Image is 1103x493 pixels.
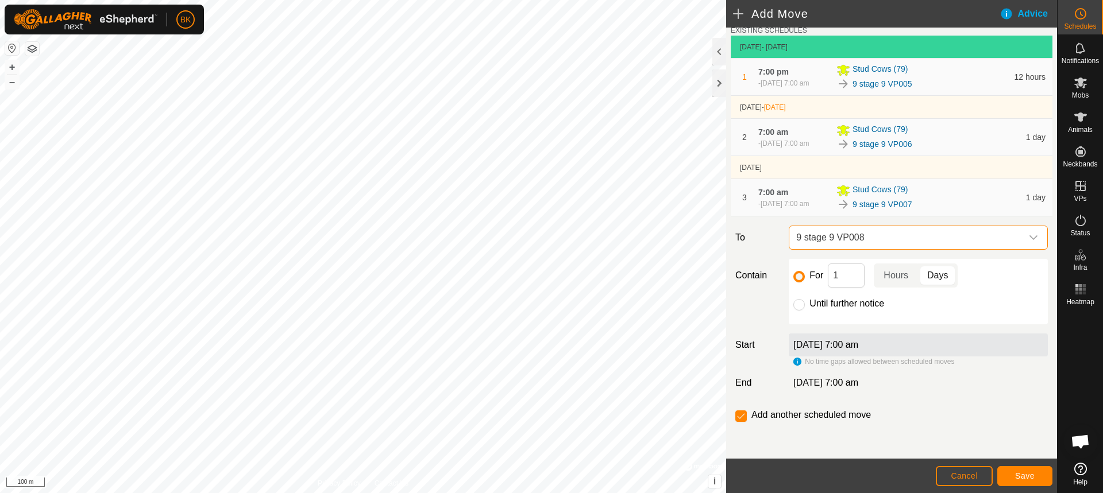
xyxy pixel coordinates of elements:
span: Save [1015,471,1035,480]
h2: Add Move [733,7,1000,21]
span: Help [1073,479,1087,486]
span: - [DATE] [762,43,788,51]
span: [DATE] 7:00 am [793,378,858,387]
a: Help [1058,458,1103,490]
span: No time gaps allowed between scheduled moves [805,358,954,366]
label: For [809,271,823,280]
span: Stud Cows (79) [853,63,908,77]
span: Stud Cows (79) [853,184,908,197]
span: VPs [1074,195,1086,202]
span: 9 stage 9 VP008 [792,226,1022,249]
label: Until further notice [809,299,884,308]
a: 9 stage 9 VP007 [853,199,912,211]
label: EXISTING SCHEDULES [731,25,807,36]
a: Contact Us [375,478,408,488]
span: BK [180,14,191,26]
label: [DATE] 7:00 am [793,340,858,350]
span: 7:00 am [758,188,788,197]
span: 12 hours [1015,72,1046,81]
button: Cancel [936,466,993,486]
label: Add another scheduled move [751,410,871,420]
div: - [758,138,809,149]
span: [DATE] 7:00 am [761,79,809,87]
button: Map Layers [25,42,39,56]
span: Mobs [1072,92,1089,99]
a: 9 stage 9 VP005 [853,78,912,90]
img: To [836,197,850,211]
span: [DATE] [764,103,786,111]
label: Start [731,338,784,352]
span: [DATE] [740,103,762,111]
span: Status [1070,230,1090,236]
span: 1 day [1026,193,1046,202]
button: i [708,475,721,488]
img: To [836,77,850,91]
span: Days [927,269,948,282]
div: - [758,78,809,88]
span: Heatmap [1066,298,1094,305]
span: Cancel [951,471,978,480]
img: To [836,137,850,151]
span: [DATE] [740,164,762,172]
img: Gallagher Logo [14,9,157,30]
span: 7:00 pm [758,67,789,76]
button: + [5,60,19,74]
button: Reset Map [5,41,19,55]
div: Open chat [1063,424,1098,459]
span: 2 [742,133,747,142]
div: Advice [1000,7,1057,21]
span: Infra [1073,264,1087,271]
span: Hours [884,269,908,282]
span: - [762,103,786,111]
span: i [714,476,716,486]
a: Privacy Policy [318,478,361,488]
span: Notifications [1062,57,1099,64]
span: 1 [742,72,747,81]
span: Neckbands [1063,161,1097,168]
label: End [731,376,784,390]
span: Stud Cows (79) [853,123,908,137]
span: 7:00 am [758,127,788,137]
span: [DATE] 7:00 am [761,200,809,208]
span: [DATE] [740,43,762,51]
button: Save [997,466,1052,486]
a: 9 stage 9 VP006 [853,138,912,150]
label: To [731,226,784,250]
div: dropdown trigger [1022,226,1045,249]
div: - [758,199,809,209]
span: Animals [1068,126,1093,133]
span: [DATE] 7:00 am [761,139,809,147]
span: Schedules [1064,23,1096,30]
label: Contain [731,269,784,282]
span: 3 [742,193,747,202]
span: 1 day [1026,133,1046,142]
button: – [5,75,19,89]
